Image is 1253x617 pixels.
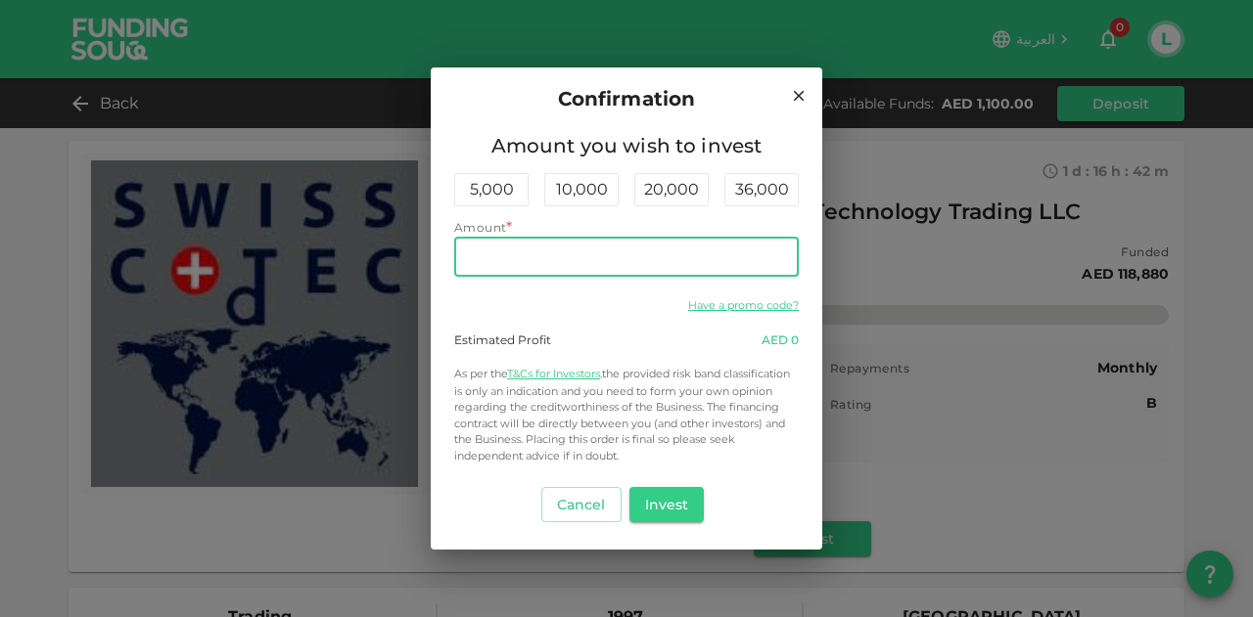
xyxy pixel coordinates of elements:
p: the provided risk band classification is only an indication and you need to form your own opinion... [454,365,799,464]
input: amount [454,238,799,277]
div: 5,000 [454,173,529,206]
div: 0 [762,331,799,349]
a: T&Cs for Investors, [507,367,602,380]
div: 36,000 [724,173,799,206]
span: As per the [454,367,507,380]
div: 20,000 [634,173,709,206]
div: Estimated Profit [454,331,551,349]
span: Amount you wish to invest [454,130,799,161]
a: Have a promo code? [688,298,799,312]
span: Amount [454,220,506,235]
button: Cancel [541,487,622,522]
button: Invest [629,487,705,522]
div: 10,000 [544,173,619,206]
span: AED [762,332,788,347]
span: Confirmation [558,83,696,114]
